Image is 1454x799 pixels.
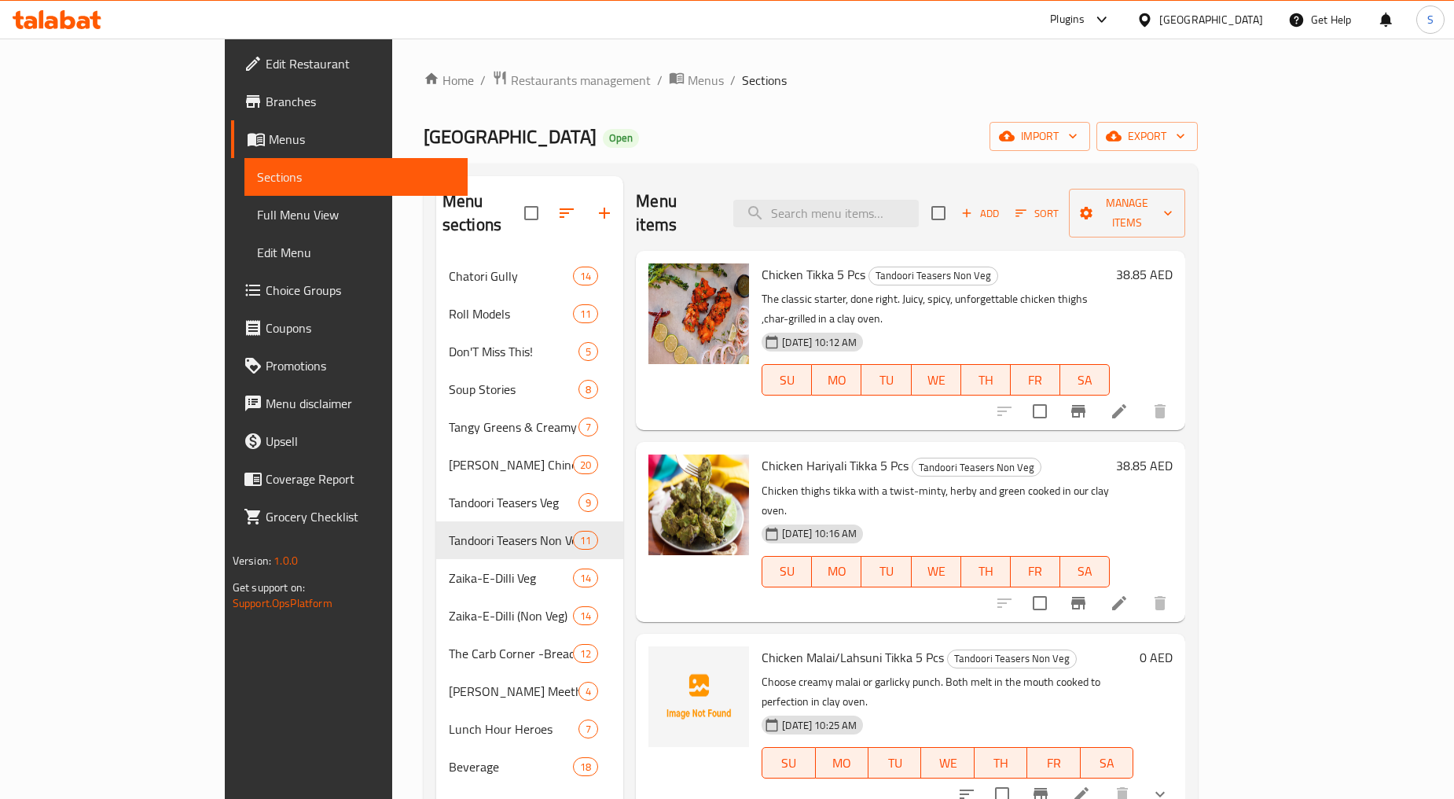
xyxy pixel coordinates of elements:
span: Edit Menu [257,243,455,262]
div: Dilli Ke Meethe Pal [449,682,578,701]
span: Branches [266,92,455,111]
span: 7 [579,722,597,737]
span: Menu disclaimer [266,394,455,413]
p: The classic starter, done right. Juicy, spicy, unforgettable chicken thighs ,char-grilled in a cl... [762,289,1110,329]
div: items [573,267,598,285]
span: import [1002,127,1078,146]
span: 18 [574,760,597,775]
span: MO [822,752,862,775]
input: search [733,200,919,227]
span: Select to update [1023,395,1056,428]
div: Tangy Greens & Creamy Scenes7 [436,408,623,446]
button: MO [812,364,861,396]
a: Edit menu item [1110,402,1129,421]
button: WE [912,556,961,587]
button: Add [955,201,1005,226]
span: Sort items [1005,201,1069,226]
div: [GEOGRAPHIC_DATA] [1159,11,1263,28]
span: 14 [574,571,597,586]
span: TU [868,369,905,392]
span: Full Menu View [257,205,455,224]
span: SU [769,752,809,775]
span: WE [918,369,955,392]
span: TU [868,560,905,583]
span: 20 [574,458,597,473]
span: TH [981,752,1021,775]
span: 8 [579,382,597,397]
span: TH [967,369,1004,392]
span: Add [959,204,1001,223]
div: The Carb Corner -Breads & Rice12 [436,635,623,672]
div: Zaika-E-Dilli Veg14 [436,559,623,597]
span: Select to update [1023,587,1056,620]
span: 9 [579,495,597,510]
div: Tandoori Teasers Non Veg [947,650,1077,668]
span: Select section [922,197,955,230]
span: MO [818,560,855,583]
button: FR [1011,364,1060,396]
span: 5 [579,344,597,359]
button: MO [816,747,868,779]
span: MO [818,369,855,392]
span: Open [603,131,639,145]
div: Roll Models [449,304,573,323]
span: [DATE] 10:12 AM [776,335,863,350]
a: Coverage Report [231,460,468,498]
div: items [578,682,598,701]
span: 7 [579,420,597,435]
span: Sections [742,71,787,90]
div: Open [603,129,639,148]
button: delete [1141,392,1179,430]
span: Chicken Hariyali Tikka 5 Pcs [762,454,909,477]
span: [DATE] 10:25 AM [776,718,863,733]
a: Edit menu item [1110,594,1129,613]
span: Zaika-E-Dilli Veg [449,569,573,587]
span: Tandoori Teasers Non Veg [869,267,997,285]
div: [PERSON_NAME] Meethe [PERSON_NAME]4 [436,672,623,710]
button: TU [861,364,911,396]
div: Chatori Gully14 [436,257,623,295]
a: Restaurants management [492,70,651,90]
button: Add section [586,194,623,232]
span: Add item [955,201,1005,226]
button: TH [961,556,1011,587]
div: items [573,644,598,663]
button: TU [861,556,911,587]
a: Coupons [231,309,468,347]
div: items [573,757,598,776]
button: SA [1081,747,1133,779]
button: export [1096,122,1198,151]
li: / [657,71,663,90]
span: Zaika-E-Dilli (Non Veg) [449,606,573,625]
div: Tangy Greens & Creamy Scenes [449,418,578,436]
button: WE [912,364,961,396]
span: Select all sections [515,197,548,230]
a: Grocery Checklist [231,498,468,536]
span: Sections [257,168,455,186]
div: Zaika-E-Dilli (Non Veg)14 [436,597,623,635]
h6: 0 AED [1140,646,1173,668]
h6: 38.85 AED [1116,455,1173,477]
span: Sort sections [548,194,586,232]
span: Promotions [266,356,455,375]
span: SU [769,560,806,583]
div: Lunch Hour Heroes [449,720,578,738]
div: items [578,720,598,738]
span: FR [1017,369,1054,392]
span: 11 [574,307,597,322]
h2: Menu sections [442,190,524,237]
button: TU [868,747,921,779]
nav: Menu sections [436,251,623,792]
span: Chatori Gully [449,267,573,285]
div: items [578,380,598,399]
li: / [730,71,736,90]
a: Promotions [231,347,468,385]
span: SA [1067,369,1103,392]
span: [PERSON_NAME] Chinese [449,455,573,474]
span: Soup Stories [449,380,578,399]
span: Get support on: [233,577,305,598]
span: Menus [688,71,724,90]
nav: breadcrumb [424,70,1198,90]
button: FR [1027,747,1080,779]
span: TU [875,752,915,775]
